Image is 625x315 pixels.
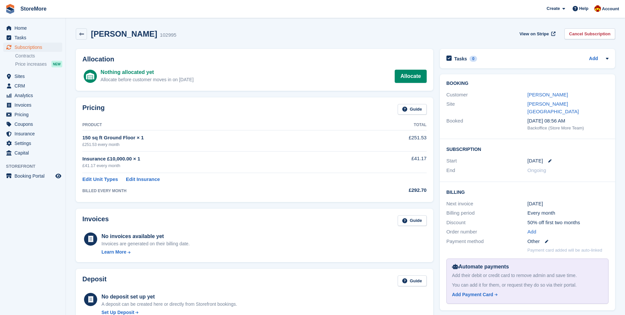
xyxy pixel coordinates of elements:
[362,120,427,130] th: Total
[14,72,54,81] span: Sites
[91,29,157,38] h2: [PERSON_NAME]
[160,31,176,39] div: 102995
[14,129,54,138] span: Insurance
[446,209,527,217] div: Billing period
[452,272,603,279] div: Add their debit or credit card to remove admin and save time.
[527,117,609,125] div: [DATE] 08:56 AM
[101,249,126,256] div: Learn More
[3,33,62,42] a: menu
[100,76,193,83] div: Allocate before customer moves in on [DATE]
[82,155,362,163] div: Insurance £10,000.00 × 1
[14,171,54,181] span: Booking Portal
[5,4,15,14] img: stora-icon-8386f47178a22dfd0bd8f6a31ec36ba5ce8667c1dd55bd0f319d3a0aa187defe.svg
[452,291,493,298] div: Add Payment Card
[446,157,527,165] div: Start
[3,129,62,138] a: menu
[82,176,118,183] a: Edit Unit Types
[446,200,527,208] div: Next invoice
[547,5,560,12] span: Create
[82,215,109,226] h2: Invoices
[54,172,62,180] a: Preview store
[18,3,49,14] a: StoreMore
[82,120,362,130] th: Product
[14,100,54,110] span: Invoices
[517,28,557,39] a: View on Stripe
[82,188,362,194] div: BILLED EVERY MONTH
[446,189,609,195] h2: Billing
[14,33,54,42] span: Tasks
[527,228,536,236] a: Add
[3,148,62,157] a: menu
[14,91,54,100] span: Analytics
[446,100,527,115] div: Site
[82,134,362,142] div: 150 sq ft Ground Floor × 1
[3,23,62,33] a: menu
[3,72,62,81] a: menu
[527,238,609,245] div: Other
[452,263,603,271] div: Automate payments
[3,81,62,90] a: menu
[82,162,362,169] div: £41.17 every month
[3,91,62,100] a: menu
[82,275,106,286] h2: Deposit
[101,232,190,240] div: No invoices available yet
[469,56,477,62] div: 0
[446,91,527,99] div: Customer
[602,6,619,12] span: Account
[82,142,362,148] div: £251.53 every month
[398,104,427,115] a: Guide
[579,5,588,12] span: Help
[101,293,237,301] div: No deposit set up yet
[446,228,527,236] div: Order number
[452,291,600,298] a: Add Payment Card
[15,61,47,67] span: Price increases
[3,139,62,148] a: menu
[527,200,609,208] div: [DATE]
[454,56,467,62] h2: Tasks
[362,151,427,173] td: £41.17
[82,104,105,115] h2: Pricing
[101,240,190,247] div: Invoices are generated on their billing date.
[14,139,54,148] span: Settings
[14,23,54,33] span: Home
[527,209,609,217] div: Every month
[100,68,193,76] div: Nothing allocated yet
[446,146,609,152] h2: Subscription
[3,120,62,129] a: menu
[564,28,615,39] a: Cancel Subscription
[527,92,568,97] a: [PERSON_NAME]
[3,171,62,181] a: menu
[527,125,609,131] div: Backoffice (Store More Team)
[527,219,609,227] div: 50% off first two months
[398,215,427,226] a: Guide
[3,100,62,110] a: menu
[14,120,54,129] span: Coupons
[589,55,598,63] a: Add
[446,81,609,86] h2: Booking
[446,117,527,131] div: Booked
[3,110,62,119] a: menu
[527,247,602,254] p: Payment card added will be auto-linked
[126,176,160,183] a: Edit Insurance
[446,167,527,174] div: End
[446,238,527,245] div: Payment method
[14,148,54,157] span: Capital
[14,110,54,119] span: Pricing
[395,70,426,83] a: Allocate
[362,187,427,194] div: £292.70
[14,43,54,52] span: Subscriptions
[446,219,527,227] div: Discount
[15,60,62,68] a: Price increases NEW
[520,31,549,37] span: View on Stripe
[82,55,427,63] h2: Allocation
[14,81,54,90] span: CRM
[527,167,546,173] span: Ongoing
[362,130,427,151] td: £251.53
[594,5,601,12] img: Store More Team
[398,275,427,286] a: Guide
[101,301,237,308] p: A deposit can be created here or directly from Storefront bookings.
[3,43,62,52] a: menu
[452,282,603,289] div: You can add it for them, or request they do so via their portal.
[6,163,66,170] span: Storefront
[15,53,62,59] a: Contracts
